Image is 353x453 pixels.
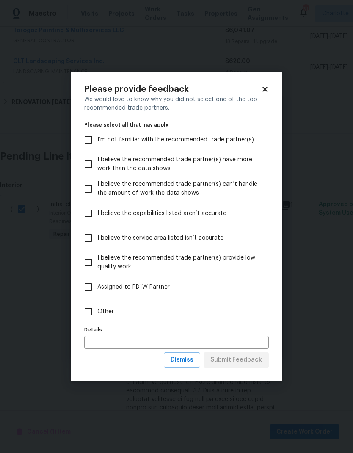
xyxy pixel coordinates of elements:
[97,254,262,271] span: I believe the recommended trade partner(s) provide low quality work
[84,95,269,112] div: We would love to know why you did not select one of the top recommended trade partners.
[97,283,170,292] span: Assigned to PD1W Partner
[97,155,262,173] span: I believe the recommended trade partner(s) have more work than the data shows
[97,209,226,218] span: I believe the capabilities listed aren’t accurate
[97,180,262,198] span: I believe the recommended trade partner(s) can’t handle the amount of work the data shows
[97,307,114,316] span: Other
[97,234,223,243] span: I believe the service area listed isn’t accurate
[164,352,200,368] button: Dismiss
[84,122,269,127] legend: Please select all that may apply
[97,135,254,144] span: I’m not familiar with the recommended trade partner(s)
[171,355,193,365] span: Dismiss
[84,85,261,94] h2: Please provide feedback
[84,327,269,332] label: Details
